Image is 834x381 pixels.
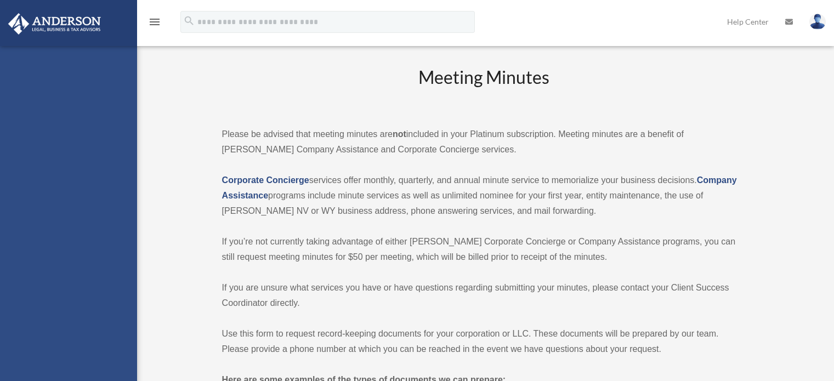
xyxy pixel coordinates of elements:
strong: not [393,129,406,139]
a: menu [148,19,161,29]
p: services offer monthly, quarterly, and annual minute service to memorialize your business decisio... [222,173,747,219]
i: menu [148,15,161,29]
a: Company Assistance [222,175,737,200]
i: search [183,15,195,27]
img: User Pic [809,14,826,30]
a: Corporate Concierge [222,175,309,185]
img: Anderson Advisors Platinum Portal [5,13,104,35]
p: If you are unsure what services you have or have questions regarding submitting your minutes, ple... [222,280,747,311]
p: Please be advised that meeting minutes are included in your Platinum subscription. Meeting minute... [222,127,747,157]
p: If you’re not currently taking advantage of either [PERSON_NAME] Corporate Concierge or Company A... [222,234,747,265]
h2: Meeting Minutes [222,65,747,111]
p: Use this form to request record-keeping documents for your corporation or LLC. These documents wi... [222,326,747,357]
